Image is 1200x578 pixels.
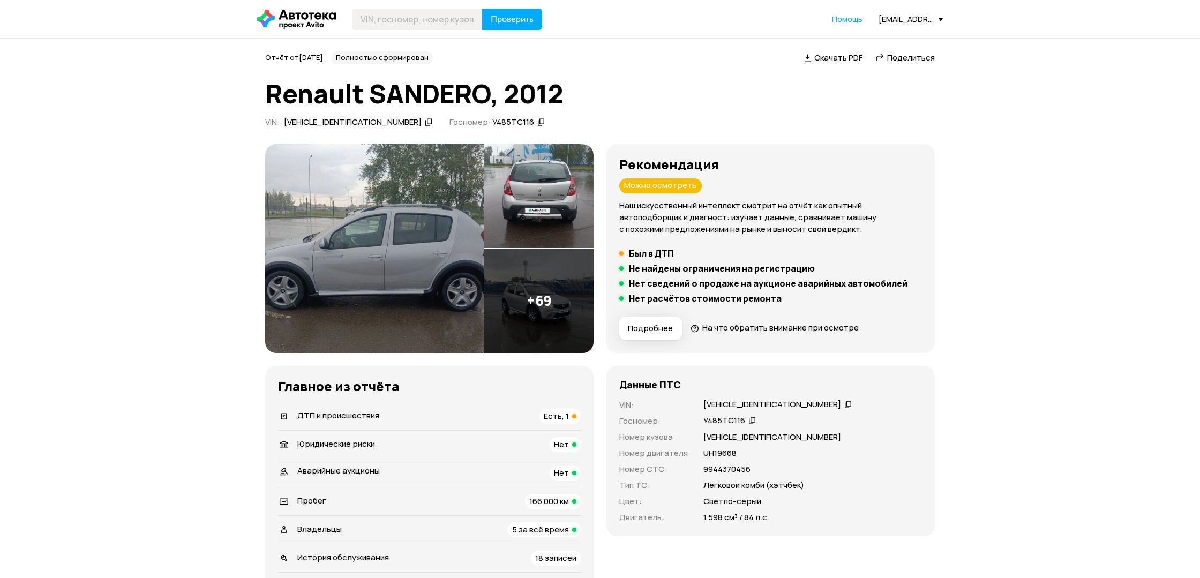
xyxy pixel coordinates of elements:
div: У485ТС116 [492,117,534,128]
p: Двигатель : [619,512,691,523]
a: На что обратить внимание при осмотре [691,322,859,333]
span: Юридические риски [297,438,375,449]
p: Наш искусственный интеллект смотрит на отчёт как опытный автоподборщик и диагност: изучает данные... [619,200,922,235]
p: VIN : [619,399,691,411]
span: Аварийные аукционы [297,465,380,476]
span: Владельцы [297,523,342,535]
p: 1 598 см³ / 84 л.с. [703,512,769,523]
span: Госномер: [449,116,491,127]
span: Скачать PDF [814,52,862,63]
button: Подробнее [619,317,682,340]
div: [VEHICLE_IDENTIFICATION_NUMBER] [284,117,422,128]
span: На что обратить внимание при осмотре [702,322,859,333]
button: Проверить [482,9,542,30]
p: Светло-серый [703,496,761,507]
span: 18 записей [535,552,576,564]
h5: Был в ДТП [629,248,673,259]
div: Полностью сформирован [332,51,433,64]
h3: Главное из отчёта [278,379,581,394]
h5: Нет сведений о продаже на аукционе аварийных автомобилей [629,278,907,289]
span: ДТП и происшествия [297,410,379,421]
p: UН19668 [703,447,737,459]
input: VIN, госномер, номер кузова [352,9,483,30]
h5: Не найдены ограничения на регистрацию [629,263,815,274]
span: 166 000 км [529,496,569,507]
span: Подробнее [628,323,673,334]
span: Есть, 1 [544,410,569,422]
span: Нет [554,467,569,478]
div: [VEHICLE_IDENTIFICATION_NUMBER] [703,399,841,410]
div: [EMAIL_ADDRESS][DOMAIN_NAME] [879,14,943,24]
p: [VEHICLE_IDENTIFICATION_NUMBER] [703,431,841,443]
div: У485ТС116 [703,415,745,426]
span: История обслуживания [297,552,389,563]
p: Номер СТС : [619,463,691,475]
p: 9944370456 [703,463,751,475]
span: 5 за всё время [512,524,569,535]
h3: Рекомендация [619,157,922,172]
a: Поделиться [875,52,935,63]
p: Госномер : [619,415,691,427]
span: Помощь [832,14,862,24]
a: Скачать PDF [804,52,862,63]
h1: Renault SANDERO, 2012 [265,79,935,108]
div: Можно осмотреть [619,178,702,193]
p: Легковой комби (хэтчбек) [703,479,804,491]
span: Поделиться [887,52,935,63]
span: Проверить [491,15,534,24]
span: Пробег [297,495,326,506]
h4: Данные ПТС [619,379,681,391]
a: Помощь [832,14,862,25]
p: Номер кузова : [619,431,691,443]
span: Нет [554,439,569,450]
p: Тип ТС : [619,479,691,491]
span: VIN : [265,116,280,127]
h5: Нет расчётов стоимости ремонта [629,293,782,304]
p: Номер двигателя : [619,447,691,459]
span: Отчёт от [DATE] [265,52,323,62]
p: Цвет : [619,496,691,507]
